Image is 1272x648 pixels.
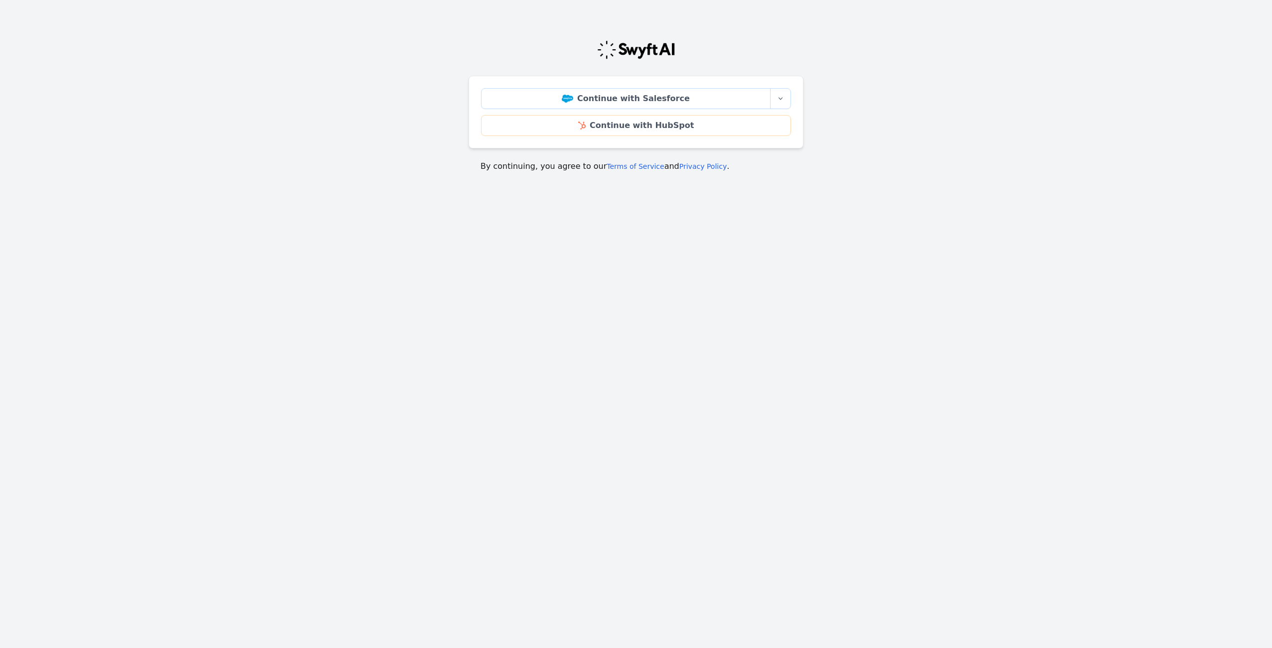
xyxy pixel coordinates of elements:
a: Terms of Service [607,162,664,170]
img: Salesforce [562,95,573,103]
img: HubSpot [578,122,586,130]
img: Swyft Logo [597,40,675,60]
p: By continuing, you agree to our and . [480,160,792,172]
a: Continue with HubSpot [481,115,791,136]
a: Privacy Policy [679,162,727,170]
a: Continue with Salesforce [481,88,771,109]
